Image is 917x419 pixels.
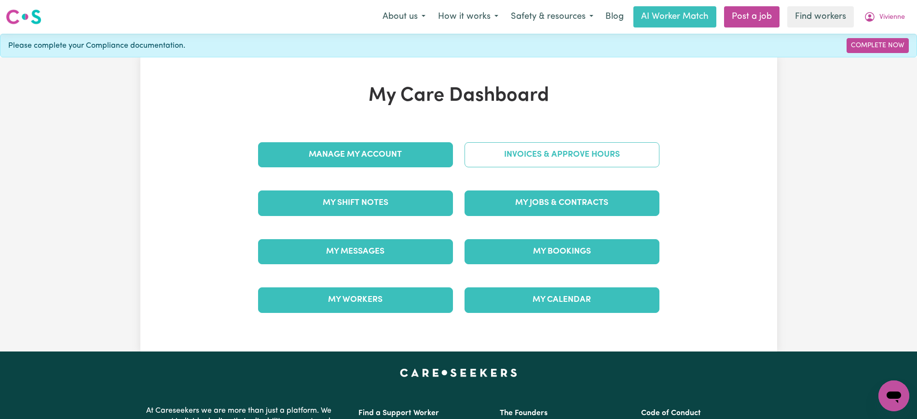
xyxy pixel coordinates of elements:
[465,287,659,312] a: My Calendar
[505,7,600,27] button: Safety & resources
[787,6,854,27] a: Find workers
[633,6,716,27] a: AI Worker Match
[858,7,911,27] button: My Account
[465,239,659,264] a: My Bookings
[847,38,909,53] a: Complete Now
[6,8,41,26] img: Careseekers logo
[600,6,630,27] a: Blog
[432,7,505,27] button: How it works
[500,409,547,417] a: The Founders
[258,239,453,264] a: My Messages
[358,409,439,417] a: Find a Support Worker
[252,84,665,108] h1: My Care Dashboard
[400,369,517,377] a: Careseekers home page
[641,409,701,417] a: Code of Conduct
[258,190,453,216] a: My Shift Notes
[258,142,453,167] a: Manage My Account
[376,7,432,27] button: About us
[879,12,905,23] span: Vivienne
[724,6,780,27] a: Post a job
[465,190,659,216] a: My Jobs & Contracts
[6,6,41,28] a: Careseekers logo
[8,40,185,52] span: Please complete your Compliance documentation.
[878,380,909,411] iframe: Button to launch messaging window
[258,287,453,312] a: My Workers
[465,142,659,167] a: Invoices & Approve Hours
